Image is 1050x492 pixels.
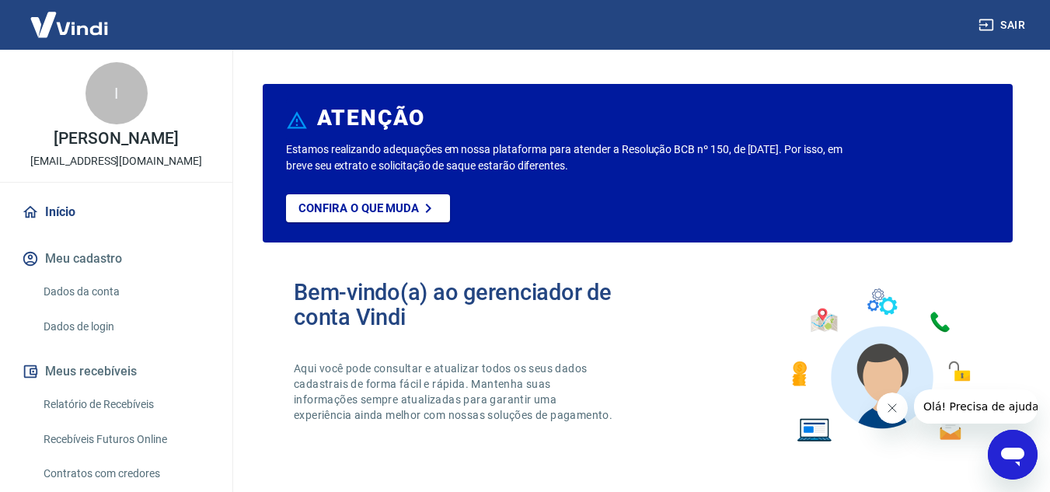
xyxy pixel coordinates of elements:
[778,280,982,452] img: Imagem de um avatar masculino com diversos icones exemplificando as funcionalidades do gerenciado...
[37,424,214,455] a: Recebíveis Futuros Online
[37,276,214,308] a: Dados da conta
[19,242,214,276] button: Meu cadastro
[30,153,202,169] p: [EMAIL_ADDRESS][DOMAIN_NAME]
[9,11,131,23] span: Olá! Precisa de ajuda?
[294,280,638,330] h2: Bem-vindo(a) ao gerenciador de conta Vindi
[19,1,120,48] img: Vindi
[317,110,425,126] h6: ATENÇÃO
[877,393,908,424] iframe: Fechar mensagem
[54,131,178,147] p: [PERSON_NAME]
[298,201,419,215] p: Confira o que muda
[286,141,849,174] p: Estamos realizando adequações em nossa plataforma para atender a Resolução BCB nº 150, de [DATE]....
[37,389,214,420] a: Relatório de Recebíveis
[286,194,450,222] a: Confira o que muda
[975,11,1031,40] button: Sair
[37,311,214,343] a: Dados de login
[19,195,214,229] a: Início
[85,62,148,124] div: I
[294,361,616,423] p: Aqui você pode consultar e atualizar todos os seus dados cadastrais de forma fácil e rápida. Mant...
[988,430,1038,480] iframe: Botão para abrir a janela de mensagens
[914,389,1038,424] iframe: Mensagem da empresa
[19,354,214,389] button: Meus recebíveis
[37,458,214,490] a: Contratos com credores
